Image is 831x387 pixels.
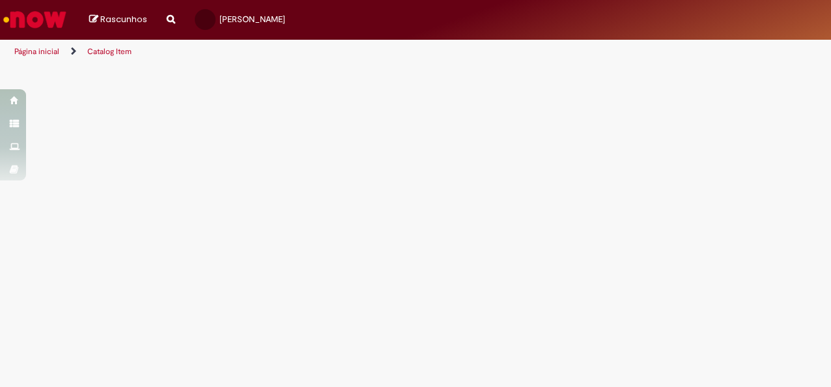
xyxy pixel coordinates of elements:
img: ServiceNow [1,7,68,33]
a: Rascunhos [89,14,147,26]
a: Catalog Item [87,46,132,57]
span: Rascunhos [100,13,147,25]
a: Página inicial [14,46,59,57]
ul: Trilhas de página [10,40,544,64]
span: [PERSON_NAME] [219,14,285,25]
